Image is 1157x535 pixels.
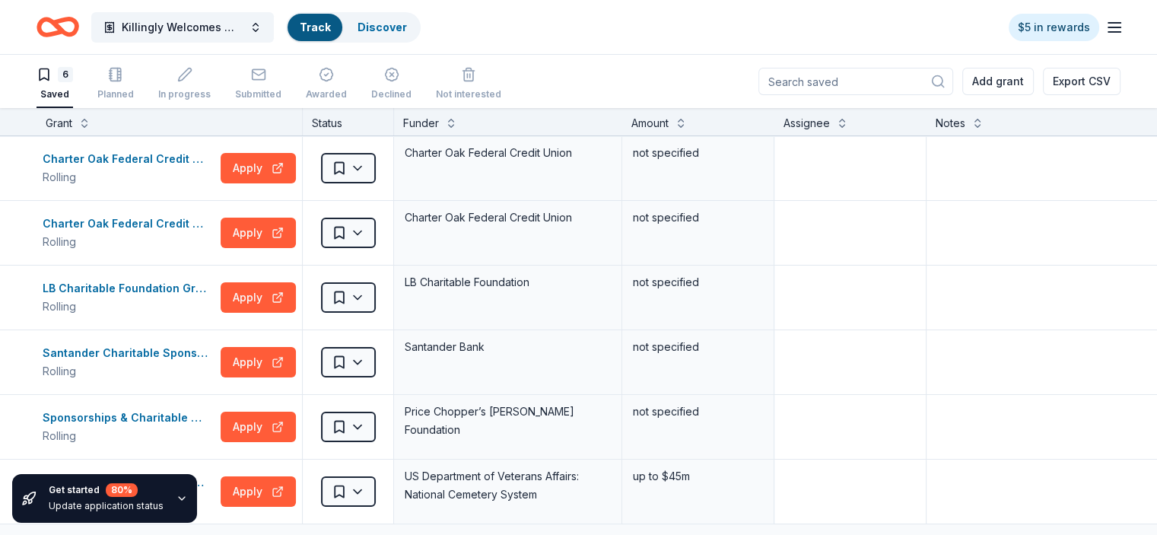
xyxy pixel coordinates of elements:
div: not specified [631,142,764,164]
div: Grant [46,114,72,132]
div: Rolling [43,427,215,445]
button: Not interested [436,61,501,108]
button: Apply [221,153,296,183]
input: Search saved [758,68,953,95]
span: Killingly Welcomes Wreaths Across [GEOGRAPHIC_DATA] [122,18,243,37]
a: Home [37,9,79,45]
div: Submitted [235,88,281,100]
button: Apply [221,347,296,377]
div: Not interested [436,88,501,100]
div: Charter Oak Federal Credit Union [403,142,612,164]
button: Killingly Welcomes Wreaths Across [GEOGRAPHIC_DATA] [91,12,274,43]
div: Charter Oak Federal Credit Union [403,207,612,228]
button: Export CSV [1043,68,1120,95]
div: not specified [631,207,764,228]
div: Rolling [43,298,215,316]
div: Rolling [43,362,215,381]
div: Get started [49,483,164,497]
div: up to $45m [631,466,764,487]
div: not specified [631,336,764,358]
div: Rolling [43,233,215,251]
button: Charter Oak Federal Credit Union's Community SponsorshipsRolling [43,215,215,251]
button: 6Saved [37,61,73,108]
div: LB Charitable Foundation Grant [43,279,215,298]
div: Declined [371,88,412,100]
div: US Department of Veterans Affairs: National Cemetery System [403,466,612,505]
button: Apply [221,218,296,248]
div: Awarded [306,88,347,100]
div: Charter Oak Federal Credit Union's Community Sponsorships [43,215,215,233]
button: TrackDiscover [286,12,421,43]
div: Saved [37,88,73,100]
div: Funder [403,114,439,132]
div: Price Chopper’s [PERSON_NAME] Foundation [403,401,612,441]
button: Declined [371,61,412,108]
div: Amount [631,114,669,132]
button: Submitted [235,61,281,108]
a: Track [300,21,330,33]
button: Santander Charitable Sponsorship ProgramRolling [43,344,215,381]
div: Santander Charitable Sponsorship Program [43,344,215,362]
button: Add grant [962,68,1034,95]
a: Discover [358,21,407,33]
button: Apply [221,412,296,442]
div: Rolling [43,168,215,186]
div: Status [303,108,394,135]
div: LB Charitable Foundation [403,272,612,293]
div: 6 [58,67,73,82]
div: Santander Bank [403,336,612,358]
div: not specified [631,272,764,293]
div: Charter Oak Federal Credit Union's Community Giving Grants Program [43,150,215,168]
div: In progress [158,88,211,100]
button: Awarded [306,61,347,108]
div: Planned [97,88,134,100]
button: Sponsorships & Charitable SupportRolling [43,409,215,445]
button: Planned [97,61,134,108]
button: In progress [158,61,211,108]
div: Sponsorships & Charitable Support [43,409,215,427]
div: not specified [631,401,764,422]
div: Update application status [49,500,164,512]
div: Notes [936,114,965,132]
a: $5 in rewards [1009,14,1099,41]
button: Apply [221,282,296,313]
button: LB Charitable Foundation GrantRolling [43,279,215,316]
div: Assignee [784,114,830,132]
button: Charter Oak Federal Credit Union's Community Giving Grants ProgramRolling [43,150,215,186]
div: 80 % [106,483,138,497]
